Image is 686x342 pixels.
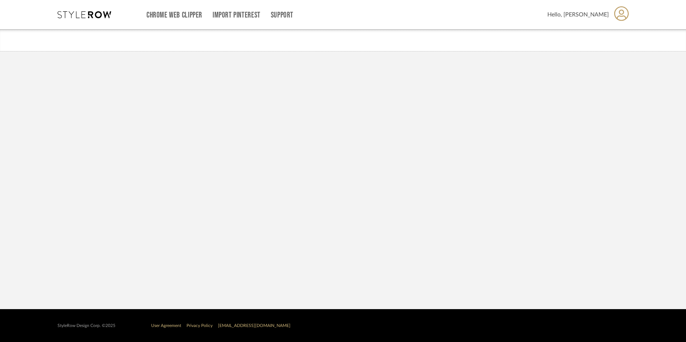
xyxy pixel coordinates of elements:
[151,323,181,328] a: User Agreement
[547,10,609,19] span: Hello, [PERSON_NAME]
[58,323,115,328] div: StyleRow Design Corp. ©2025
[187,323,213,328] a: Privacy Policy
[146,12,202,18] a: Chrome Web Clipper
[218,323,290,328] a: [EMAIL_ADDRESS][DOMAIN_NAME]
[271,12,293,18] a: Support
[213,12,260,18] a: Import Pinterest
